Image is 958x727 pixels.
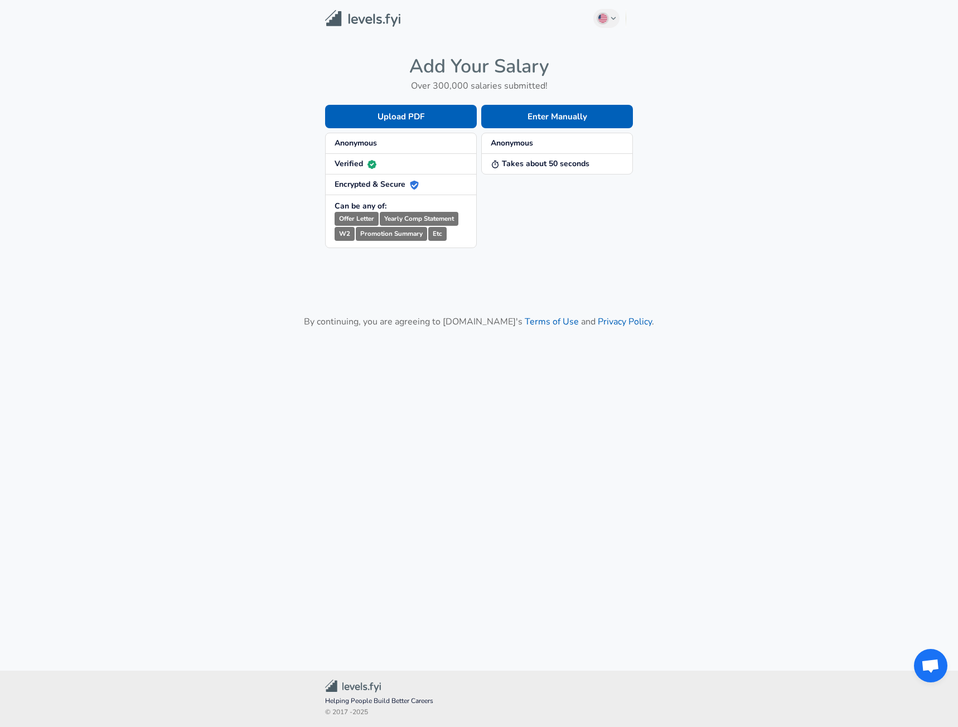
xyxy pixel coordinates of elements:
button: Upload PDF [325,105,477,128]
span: Helping People Build Better Careers [325,696,633,707]
img: English (US) [598,14,607,23]
small: Offer Letter [335,212,379,226]
strong: Can be any of: [335,201,386,211]
span: © 2017 - 2025 [325,707,633,718]
small: Etc [428,227,447,241]
strong: Anonymous [491,138,533,148]
h4: Add Your Salary [325,55,633,78]
small: Yearly Comp Statement [380,212,458,226]
img: Levels.fyi [325,10,400,27]
a: Terms of Use [525,316,579,328]
div: 打開聊天 [914,649,947,682]
small: W2 [335,227,355,241]
strong: Verified [335,158,376,169]
strong: Anonymous [335,138,377,148]
a: Privacy Policy [598,316,652,328]
strong: Encrypted & Secure [335,179,419,190]
strong: Takes about 50 seconds [491,158,589,169]
button: English (US) [593,9,620,28]
img: Levels.fyi Community [325,680,381,692]
h6: Over 300,000 salaries submitted! [325,78,633,94]
button: Enter Manually [481,105,633,128]
small: Promotion Summary [356,227,427,241]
